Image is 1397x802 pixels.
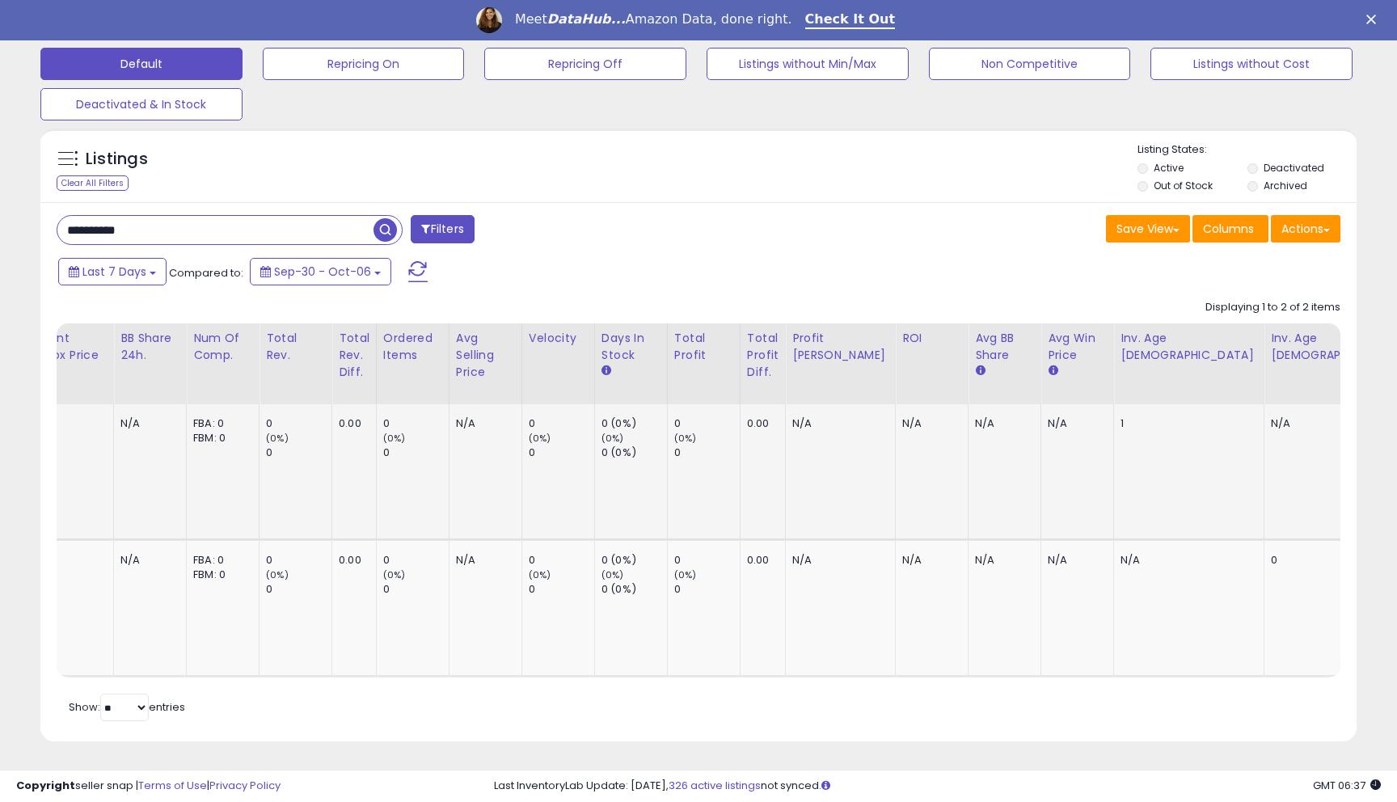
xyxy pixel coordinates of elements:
div: 0 (0%) [601,445,667,460]
span: 2025-10-14 06:37 GMT [1313,778,1381,793]
a: Privacy Policy [209,778,281,793]
div: 0.00 [747,553,773,568]
strong: Copyright [16,778,75,793]
small: (0%) [529,432,551,445]
div: 0 [266,445,331,460]
span: Show: entries [69,699,185,715]
div: Total Rev. [266,330,325,364]
small: Days In Stock. [601,364,611,378]
div: 0 [383,553,449,568]
div: 0 (0%) [601,582,667,597]
div: 0 [674,553,740,568]
i: DataHub... [547,11,626,27]
div: 0 [266,582,331,597]
div: Ordered Items [383,330,442,364]
div: FBM: 0 [193,568,247,582]
label: Out of Stock [1154,179,1213,192]
small: (0%) [601,432,624,445]
div: Close [1366,15,1382,24]
div: 1 [1121,416,1251,431]
a: Terms of Use [138,778,207,793]
small: (0%) [674,568,697,581]
div: 0.00 [747,416,773,431]
div: Avg BB Share [975,330,1034,364]
div: seller snap | | [16,779,281,794]
small: (0%) [383,432,406,445]
button: Save View [1106,215,1190,243]
h5: Listings [86,148,148,171]
div: Avg Selling Price [456,330,515,381]
div: Profit [PERSON_NAME] [792,330,888,364]
small: (0%) [529,568,551,581]
label: Deactivated [1264,161,1324,175]
div: N/A [902,416,956,431]
div: Total Profit Diff. [747,330,779,381]
img: Profile image for Georgie [476,7,502,33]
div: 0 (0%) [601,416,667,431]
div: Current Buybox Price [23,330,107,364]
div: N/A [120,553,174,568]
div: 0.00 [339,553,364,568]
span: Columns [1203,221,1254,237]
button: Non Competitive [929,48,1131,80]
a: 326 active listings [669,778,761,793]
button: Listings without Min/Max [707,48,909,80]
small: (0%) [674,432,697,445]
div: Displaying 1 to 2 of 2 items [1205,300,1340,315]
div: N/A [1121,553,1251,568]
small: (0%) [601,568,624,581]
small: Avg Win Price. [1048,364,1057,378]
button: Actions [1271,215,1340,243]
div: Meet Amazon Data, done right. [515,11,792,27]
div: FBM: 0 [193,431,247,445]
div: N/A [456,416,509,431]
span: Sep-30 - Oct-06 [274,264,371,280]
div: BB Share 24h. [120,330,179,364]
div: Num of Comp. [193,330,252,364]
span: Compared to: [169,265,243,281]
div: 0 [674,445,740,460]
div: Last InventoryLab Update: [DATE], not synced. [494,779,1381,794]
div: 0 [383,416,449,431]
small: Avg BB Share. [975,364,985,378]
div: 0 [383,582,449,597]
small: (0%) [266,432,289,445]
span: Last 7 Days [82,264,146,280]
button: Repricing On [263,48,465,80]
a: Check It Out [805,11,896,29]
button: Columns [1192,215,1268,243]
div: FBA: 0 [193,416,247,431]
div: Clear All Filters [57,175,129,191]
div: 0 [266,553,331,568]
label: Archived [1264,179,1307,192]
div: Total Rev. Diff. [339,330,369,381]
small: (0%) [266,568,289,581]
div: 0 [529,416,594,431]
button: Listings without Cost [1150,48,1353,80]
button: Default [40,48,243,80]
div: 0 [529,445,594,460]
div: N/A [975,553,1028,568]
div: N/A [902,553,956,568]
button: Repricing Off [484,48,686,80]
div: N/A [456,553,509,568]
div: Velocity [529,330,588,347]
div: N/A [1048,416,1101,431]
div: 0 [674,416,740,431]
div: Avg Win Price [1048,330,1107,364]
p: Listing States: [1137,142,1356,158]
button: Sep-30 - Oct-06 [250,258,391,285]
div: 0 [529,553,594,568]
button: Deactivated & In Stock [40,88,243,120]
div: Inv. Age [DEMOGRAPHIC_DATA] [1121,330,1257,364]
button: Filters [411,215,474,243]
div: 0 [529,582,594,597]
small: (0%) [383,568,406,581]
div: N/A [120,416,174,431]
div: N/A [792,553,883,568]
label: Active [1154,161,1184,175]
div: FBA: 0 [193,553,247,568]
div: 0 (0%) [601,553,667,568]
div: 0 [266,416,331,431]
div: N/A [792,416,883,431]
